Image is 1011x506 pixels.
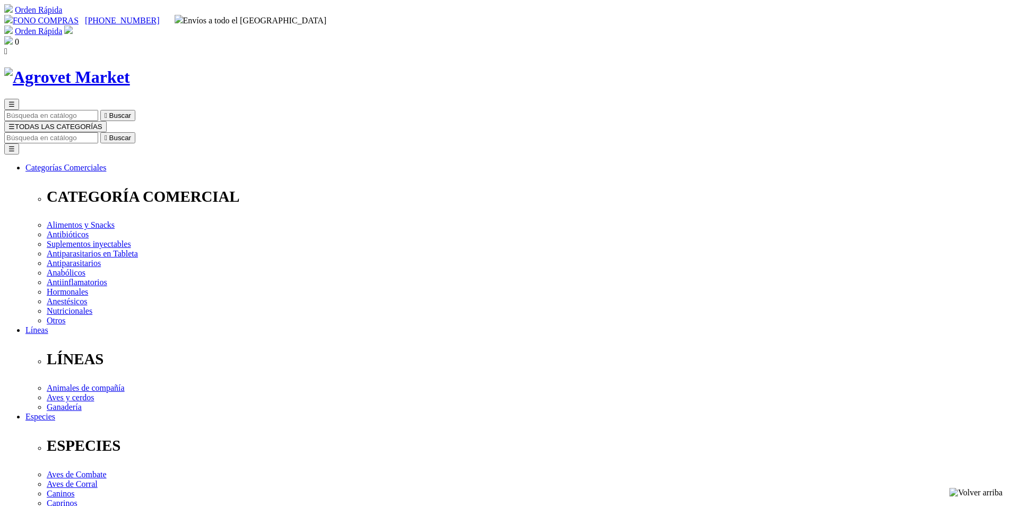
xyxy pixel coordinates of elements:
a: Ganadería [47,402,82,411]
a: Antibióticos [47,230,89,239]
a: Aves de Corral [47,479,98,488]
button:  Buscar [100,110,135,121]
a: Hormonales [47,287,88,296]
a: Animales de compañía [47,383,125,392]
a: FONO COMPRAS [4,16,79,25]
a: Suplementos inyectables [47,239,131,248]
span: ☰ [8,123,15,131]
a: Antiparasitarios [47,259,101,268]
span: 0 [15,37,19,46]
a: Antiparasitarios en Tableta [47,249,138,258]
i:  [105,134,107,142]
a: Caninos [47,489,74,498]
a: Acceda a su cuenta de cliente [64,27,73,36]
a: Especies [25,412,55,421]
img: user.svg [64,25,73,34]
img: phone.svg [4,15,13,23]
a: Orden Rápida [15,5,62,14]
i:  [4,47,7,56]
img: Agrovet Market [4,67,130,87]
input: Buscar [4,132,98,143]
img: Volver arriba [949,488,1003,498]
span: Buscar [109,134,131,142]
p: ESPECIES [47,437,1007,454]
span: ☰ [8,100,15,108]
p: CATEGORÍA COMERCIAL [47,188,1007,205]
a: Anestésicos [47,297,87,306]
a: Categorías Comerciales [25,163,106,172]
a: Líneas [25,325,48,335]
img: shopping-cart.svg [4,25,13,34]
button: ☰ [4,143,19,155]
a: [PHONE_NUMBER] [85,16,159,25]
a: Alimentos y Snacks [47,220,115,229]
a: Aves y cerdos [47,393,94,402]
a: Otros [47,316,66,325]
i:  [105,112,107,119]
span: Envíos a todo el [GEOGRAPHIC_DATA] [175,16,327,25]
img: shopping-cart.svg [4,4,13,13]
a: Orden Rápida [15,27,62,36]
a: Antiinflamatorios [47,278,107,287]
p: LÍNEAS [47,350,1007,368]
input: Buscar [4,110,98,121]
button: ☰TODAS LAS CATEGORÍAS [4,121,107,132]
span: Buscar [109,112,131,119]
a: Aves de Combate [47,470,107,479]
a: Nutricionales [47,306,92,315]
img: shopping-bag.svg [4,36,13,45]
button: ☰ [4,99,19,110]
a: Anabólicos [47,268,85,277]
button:  Buscar [100,132,135,143]
img: delivery-truck.svg [175,15,183,23]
